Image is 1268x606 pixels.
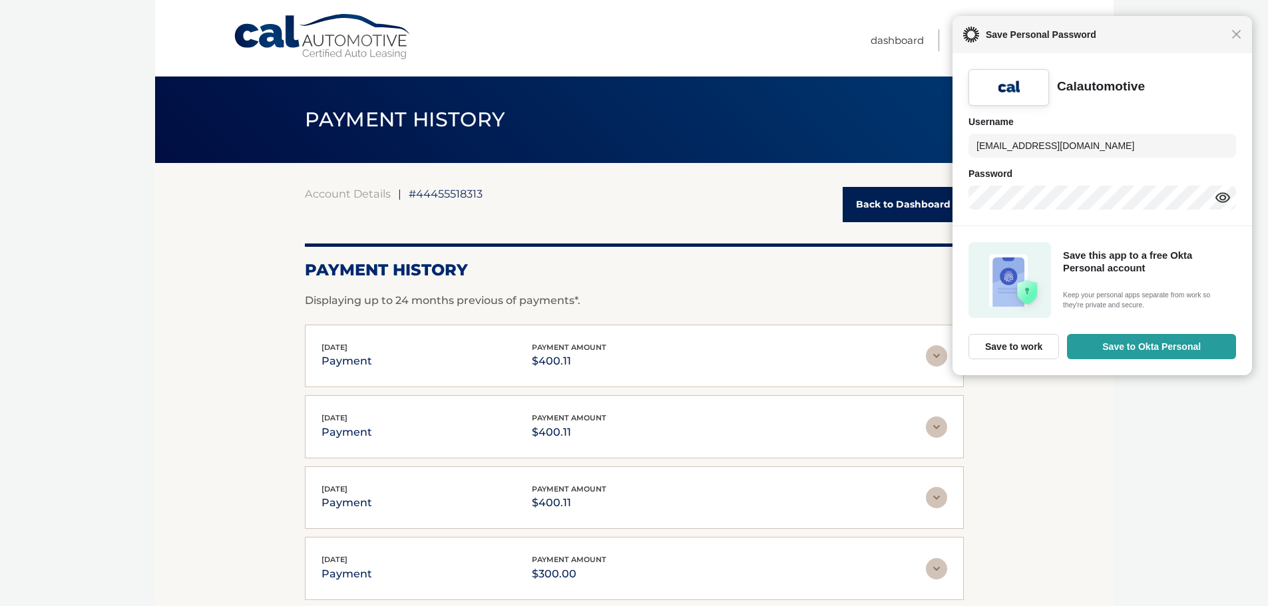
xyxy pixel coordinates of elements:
span: payment amount [532,555,606,564]
h6: Password [968,166,1236,182]
span: payment amount [532,413,606,422]
span: [DATE] [321,555,347,564]
span: [DATE] [321,413,347,422]
img: accordion-rest.svg [926,487,947,508]
span: Close [1231,29,1241,39]
a: Account Details [305,187,391,200]
span: payment amount [532,343,606,352]
p: $400.11 [532,494,606,512]
p: $400.11 [532,423,606,442]
p: payment [321,352,372,371]
p: payment [321,494,372,512]
div: Calautomotive [1057,78,1145,95]
span: Keep your personal apps separate from work so they're private and secure. [1063,290,1232,311]
a: Dashboard [871,29,924,51]
h6: Username [968,114,1236,130]
span: [DATE] [321,343,347,352]
span: #44455518313 [409,187,483,200]
button: Save to work [968,334,1059,359]
a: Back to Dashboard [843,187,964,222]
span: | [398,187,401,200]
span: payment amount [532,484,606,494]
span: Save Personal Password [979,27,1231,43]
p: payment [321,423,372,442]
h2: Payment History [305,260,964,280]
img: +nSSdsAAAAGSURBVAMAFxrR3+RSGfUAAAAASUVORK5CYII= [998,77,1020,98]
p: Displaying up to 24 months previous of payments*. [305,293,964,309]
img: accordion-rest.svg [926,558,947,579]
a: Cal Automotive [233,13,413,61]
img: accordion-rest.svg [926,416,947,438]
img: accordion-rest.svg [926,345,947,367]
span: [DATE] [321,484,347,494]
button: Save to Okta Personal [1067,334,1236,359]
span: PAYMENT HISTORY [305,107,505,132]
p: $300.00 [532,565,606,583]
p: payment [321,565,372,583]
p: $400.11 [532,352,606,371]
h5: Save this app to a free Okta Personal account [1063,249,1232,275]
